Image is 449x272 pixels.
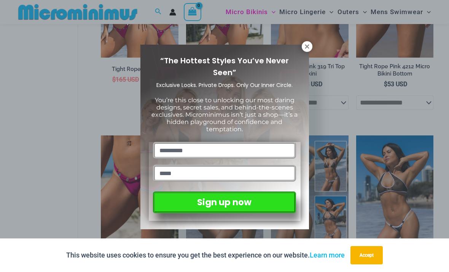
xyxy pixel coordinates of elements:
[66,249,345,261] p: This website uses cookies to ensure you get the best experience on our website.
[151,97,298,133] span: You’re this close to unlocking our most daring designs, secret sales, and behind-the-scenes exclu...
[156,81,293,89] span: Exclusive Looks. Private Drops. Only Our Inner Circle.
[153,192,296,213] button: Sign up now
[302,41,312,52] button: Close
[160,55,289,78] span: “The Hottest Styles You’ve Never Seen”
[310,251,345,259] a: Learn more
[350,246,383,264] button: Accept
